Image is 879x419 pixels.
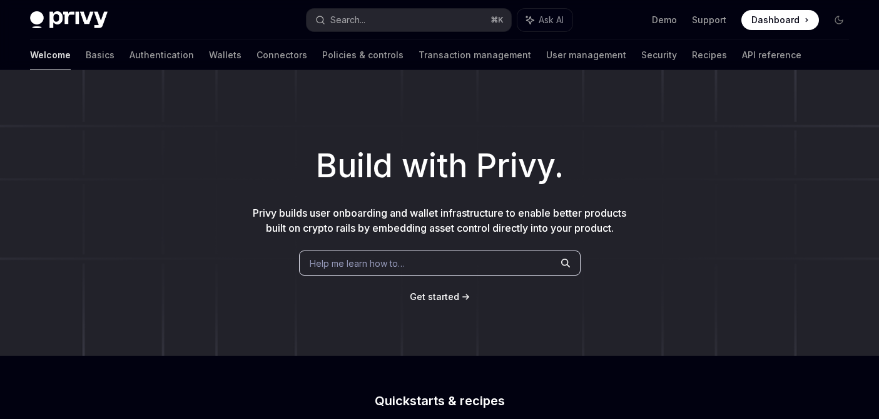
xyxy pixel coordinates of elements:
a: Support [692,14,726,26]
span: Help me learn how to… [310,257,405,270]
h2: Quickstarts & recipes [220,395,660,407]
button: Toggle dark mode [829,10,849,30]
span: Privy builds user onboarding and wallet infrastructure to enable better products built on crypto ... [253,207,626,234]
button: Ask AI [517,9,572,31]
a: Security [641,40,677,70]
a: API reference [742,40,801,70]
a: Welcome [30,40,71,70]
span: Get started [410,291,459,302]
span: Ask AI [539,14,564,26]
a: Basics [86,40,114,70]
div: Search... [330,13,365,28]
a: Demo [652,14,677,26]
span: ⌘ K [490,15,504,25]
a: Authentication [130,40,194,70]
span: Dashboard [751,14,800,26]
a: Recipes [692,40,727,70]
a: Connectors [257,40,307,70]
button: Search...⌘K [307,9,512,31]
a: Wallets [209,40,241,70]
a: Transaction management [419,40,531,70]
h1: Build with Privy. [20,142,859,190]
a: Get started [410,291,459,303]
a: Policies & controls [322,40,404,70]
img: dark logo [30,11,108,29]
a: Dashboard [741,10,819,30]
a: User management [546,40,626,70]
